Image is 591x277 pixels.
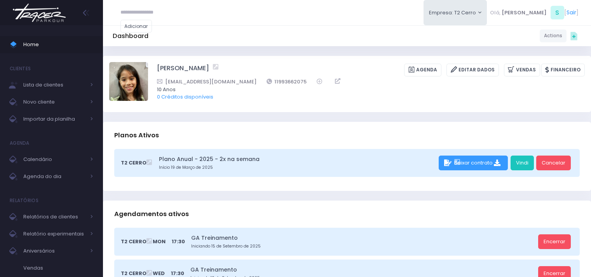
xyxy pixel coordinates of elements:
span: Agenda do dia [23,171,85,182]
h3: Planos Ativos [114,124,159,146]
span: Home [23,40,93,50]
span: 10 Anos [157,86,575,93]
div: Quick actions [567,28,581,43]
a: [EMAIL_ADDRESS][DOMAIN_NAME] [157,78,256,86]
img: Catharina Morais Ablas [109,62,148,101]
span: Importar da planilha [23,114,85,124]
span: Novo cliente [23,97,85,107]
span: [PERSON_NAME] [502,9,547,17]
a: Agenda [404,64,441,76]
span: Lista de clientes [23,80,85,90]
h4: Clientes [10,61,31,76]
a: [PERSON_NAME] [157,64,209,76]
span: Relatórios de clientes [23,212,85,222]
span: Mon [153,238,166,246]
a: Financeiro [541,64,585,76]
div: Baixar contrato [439,156,508,170]
div: [ ] [487,4,581,21]
h4: Relatórios [10,193,38,208]
a: Vendas [504,64,540,76]
a: Adicionar [120,20,152,33]
a: Plano Anual - 2025 - 2x na semana [159,155,436,163]
span: T2 Cerro [121,238,146,246]
a: Cancelar [536,156,571,170]
a: GA Treinamento [190,266,535,274]
span: Relatório experimentais [23,229,85,239]
span: 17:30 [172,238,185,246]
a: Vindi [511,156,534,170]
a: Sair [567,9,576,17]
h4: Agenda [10,135,30,151]
small: Iniciando 15 de Setembro de 2025 [191,243,535,249]
h3: Agendamentos ativos [114,203,189,225]
a: 0 Créditos disponíveis [157,93,213,100]
a: Encerrar [538,234,571,249]
span: Olá, [490,9,500,17]
span: Aniversários [23,246,85,256]
span: Calendário [23,154,85,164]
h5: Dashboard [113,32,148,40]
span: Vendas [23,263,93,273]
span: T2 Cerro [121,159,146,167]
a: GA Treinamento [191,234,535,242]
span: S [551,6,564,19]
a: 11993662075 [267,78,307,86]
label: Alterar foto de perfil [109,62,148,103]
a: Actions [540,29,567,42]
a: Editar Dados [446,64,499,76]
small: Início 19 de Março de 2025 [159,164,436,171]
